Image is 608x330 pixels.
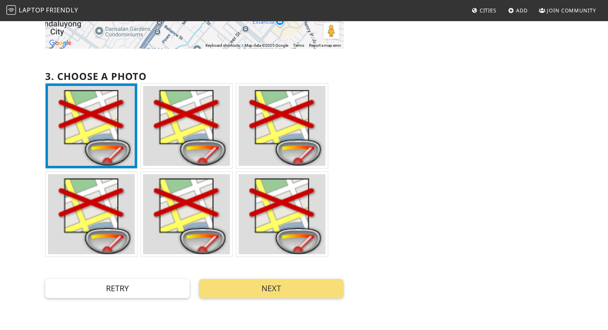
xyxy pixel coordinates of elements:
img: PhotoService.GetPhoto [48,174,135,254]
img: PhotoService.GetPhoto [48,86,135,166]
img: PhotoService.GetPhoto [239,86,325,166]
span: Add [516,7,528,14]
img: PhotoService.GetPhoto [143,174,230,254]
img: LaptopFriendly [6,5,16,15]
a: Terms (opens in new tab) [293,43,304,48]
button: Retry [45,279,189,298]
span: Cities [480,7,496,14]
a: Open this area in Google Maps (opens a new window) [47,38,74,48]
span: Map data ©2025 Google [245,43,288,48]
a: Add [505,3,531,18]
button: Keyboard shortcuts [205,43,240,48]
img: PhotoService.GetPhoto [143,86,230,166]
img: Google [47,38,74,48]
span: Laptop [19,6,45,14]
a: Report a map error [309,43,341,48]
a: Cities [468,3,500,18]
span: Join Community [547,7,596,14]
a: LaptopFriendly LaptopFriendly [6,4,78,18]
button: Drag Pegman onto the map to open Street View [323,23,339,39]
h2: 3. Choose a photo [45,71,147,82]
span: Friendly [46,6,78,14]
a: Join Community [536,3,599,18]
img: PhotoService.GetPhoto [239,174,325,254]
button: Next [199,279,343,298]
